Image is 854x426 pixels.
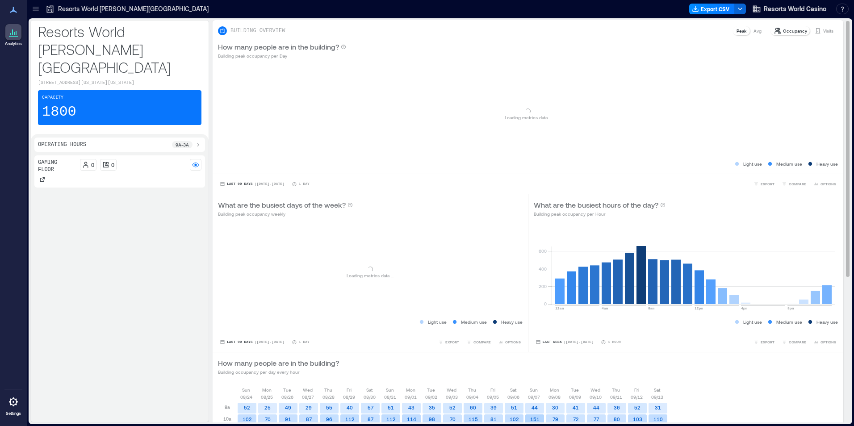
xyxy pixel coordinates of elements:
p: Gaming Floor [38,159,76,173]
text: 44 [532,405,538,410]
p: Resorts World [PERSON_NAME][GEOGRAPHIC_DATA] [58,4,209,13]
p: Light use [743,160,762,167]
text: 87 [306,416,312,422]
text: 39 [490,405,497,410]
tspan: 0 [544,301,546,306]
span: COMPARE [473,339,491,345]
text: 81 [490,416,497,422]
p: Fri [490,386,495,393]
text: 55 [326,405,332,410]
p: 1800 [42,103,76,121]
text: 115 [469,416,478,422]
text: 72 [573,416,579,422]
text: 110 [653,416,663,422]
text: 36 [614,405,620,410]
text: 41 [573,405,579,410]
p: Tue [427,386,435,393]
text: 52 [634,405,640,410]
span: COMPARE [789,339,806,345]
tspan: 600 [538,248,546,254]
text: 57 [368,405,374,410]
button: COMPARE [780,338,808,347]
span: COMPARE [789,181,806,187]
p: 08/30 [364,393,376,401]
p: Fri [634,386,639,393]
p: Sat [510,386,516,393]
p: 09/05 [487,393,499,401]
p: 1 Day [299,181,310,187]
p: Tue [283,386,291,393]
text: 8am [648,306,655,310]
p: Avg [754,27,762,34]
p: Wed [303,386,313,393]
p: Sat [366,386,373,393]
p: Tue [571,386,579,393]
text: 43 [408,405,414,410]
p: Wed [447,386,456,393]
a: Analytics [2,21,25,49]
p: 09/01 [405,393,417,401]
p: How many people are in the building? [218,42,339,52]
text: 102 [510,416,519,422]
p: Heavy use [501,318,523,326]
p: 10a [223,415,231,422]
a: Settings [3,391,24,419]
button: OPTIONS [496,338,523,347]
p: Thu [468,386,476,393]
text: 70 [450,416,456,422]
span: OPTIONS [505,339,521,345]
p: Building peak occupancy per Day [218,52,346,59]
p: What are the busiest hours of the day? [534,200,658,210]
p: Settings [6,411,21,416]
p: 0 [111,161,114,168]
p: Loading metrics data ... [347,272,394,279]
p: Building peak occupancy weekly [218,210,353,217]
text: 77 [594,416,599,422]
p: Sun [242,386,250,393]
p: BUILDING OVERVIEW [230,27,285,34]
text: 4am [602,306,608,310]
span: EXPORT [761,339,774,345]
text: 31 [655,405,661,410]
text: 80 [614,416,620,422]
p: 09/02 [425,393,437,401]
text: 8pm [787,306,794,310]
p: Medium use [776,318,802,326]
p: Mon [550,386,559,393]
p: Peak [737,27,746,34]
p: 9a [225,404,230,411]
text: 112 [345,416,355,422]
span: EXPORT [761,181,774,187]
p: Medium use [776,160,802,167]
text: 60 [470,405,476,410]
text: 98 [429,416,435,422]
p: Resorts World [PERSON_NAME][GEOGRAPHIC_DATA] [38,22,201,76]
p: Heavy use [816,160,838,167]
text: 4pm [741,306,748,310]
p: 9a - 3a [176,141,189,148]
p: What are the busiest days of the week? [218,200,346,210]
span: OPTIONS [821,339,836,345]
p: Thu [612,386,620,393]
text: 52 [244,405,250,410]
p: Medium use [461,318,487,326]
button: Resorts World Casino [749,2,829,16]
p: Loading metrics data ... [505,114,552,121]
p: 09/07 [528,393,540,401]
p: 09/11 [610,393,622,401]
p: Building peak occupancy per Hour [534,210,666,217]
p: 09/08 [548,393,561,401]
p: Mon [262,386,272,393]
p: 09/10 [590,393,602,401]
text: 112 [386,416,396,422]
text: 51 [388,405,394,410]
p: 0 [91,161,94,168]
text: 44 [593,405,599,410]
text: 87 [368,416,374,422]
p: Light use [428,318,447,326]
p: Thu [324,386,332,393]
button: Last 90 Days |[DATE]-[DATE] [218,180,286,188]
p: 09/12 [631,393,643,401]
text: 151 [530,416,540,422]
text: 70 [265,416,271,422]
